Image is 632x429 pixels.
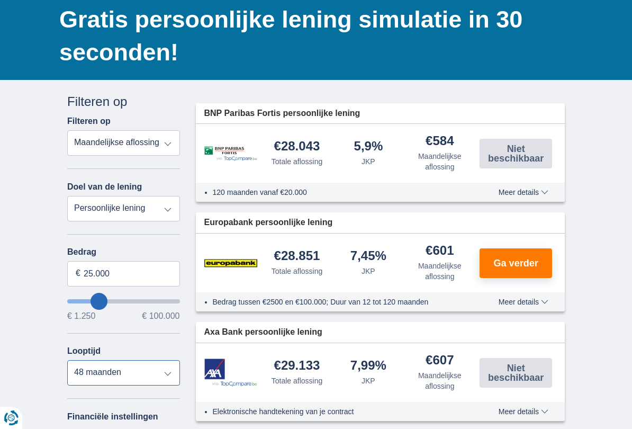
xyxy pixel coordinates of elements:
[494,258,538,268] span: Ga verder
[204,217,333,229] span: Europabank persoonlijke lening
[142,312,179,320] span: € 100.000
[480,248,552,278] button: Ga verder
[362,376,375,386] div: JKP
[491,298,556,306] button: Meer details
[204,250,257,276] img: product.pl.alt Europabank
[204,108,360,120] span: BNP Paribas Fortis persoonlijke lening
[213,297,476,307] li: Bedrag tussen €2500 en €100.000; Duur van 12 tot 120 maanden
[67,312,95,320] span: € 1.250
[408,370,471,391] div: Maandelijkse aflossing
[213,406,476,417] li: Elektronische handtekening van je contract
[426,244,454,258] div: €601
[213,187,476,198] li: 120 maanden vanaf €20.000
[362,156,375,167] div: JKP
[67,117,111,126] label: Filteren op
[67,247,180,257] label: Bedrag
[499,298,548,306] span: Meer details
[499,189,548,196] span: Meer details
[480,358,552,388] button: Niet beschikbaar
[480,139,552,168] button: Niet beschikbaar
[204,326,322,338] span: Axa Bank persoonlijke lening
[491,188,556,196] button: Meer details
[362,266,375,276] div: JKP
[272,376,323,386] div: Totale aflossing
[491,407,556,416] button: Meer details
[354,140,383,154] div: 5,9%
[483,363,549,382] span: Niet beschikbaar
[67,182,142,192] label: Doel van de lening
[76,267,80,280] span: €
[350,249,386,264] div: 7,45%
[272,266,323,276] div: Totale aflossing
[483,144,549,163] span: Niet beschikbaar
[204,146,257,162] img: product.pl.alt BNP Paribas Fortis
[408,151,471,172] div: Maandelijkse aflossing
[274,249,320,264] div: €28.851
[59,3,565,69] h1: Gratis persoonlijke lening simulatie in 30 seconden!
[408,261,471,282] div: Maandelijkse aflossing
[67,299,180,303] input: wantToBorrow
[67,412,158,422] label: Financiële instellingen
[426,135,454,149] div: €584
[67,346,101,356] label: Looptijd
[272,156,323,167] div: Totale aflossing
[350,359,386,373] div: 7,99%
[274,359,320,373] div: €29.133
[67,93,180,111] div: Filteren op
[426,354,454,368] div: €607
[204,359,257,387] img: product.pl.alt Axa Bank
[274,140,320,154] div: €28.043
[499,408,548,415] span: Meer details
